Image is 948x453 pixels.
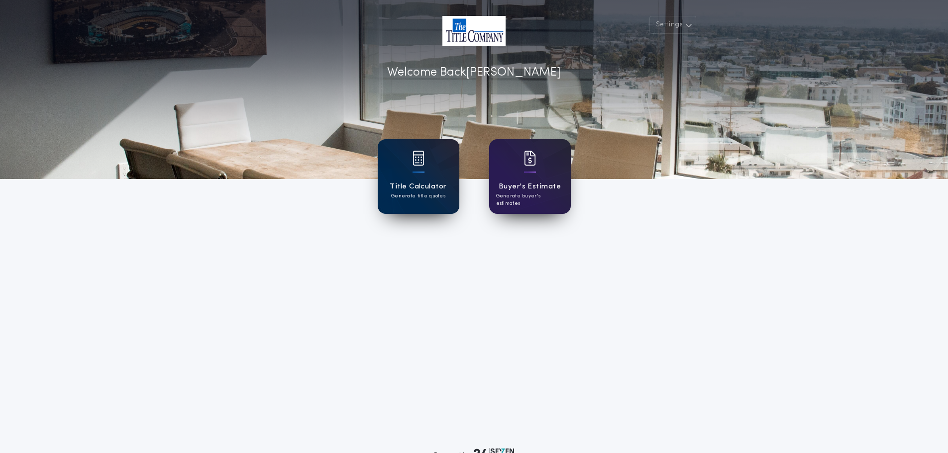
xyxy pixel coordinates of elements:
a: card iconBuyer's EstimateGenerate buyer's estimates [489,139,571,214]
button: Settings [649,16,696,34]
img: card icon [524,151,536,166]
img: account-logo [442,16,506,46]
a: card iconTitle CalculatorGenerate title quotes [378,139,459,214]
p: Welcome Back [PERSON_NAME] [387,64,561,82]
p: Generate buyer's estimates [496,192,564,207]
img: card icon [413,151,424,166]
p: Generate title quotes [391,192,445,200]
h1: Title Calculator [390,181,446,192]
h1: Buyer's Estimate [499,181,561,192]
